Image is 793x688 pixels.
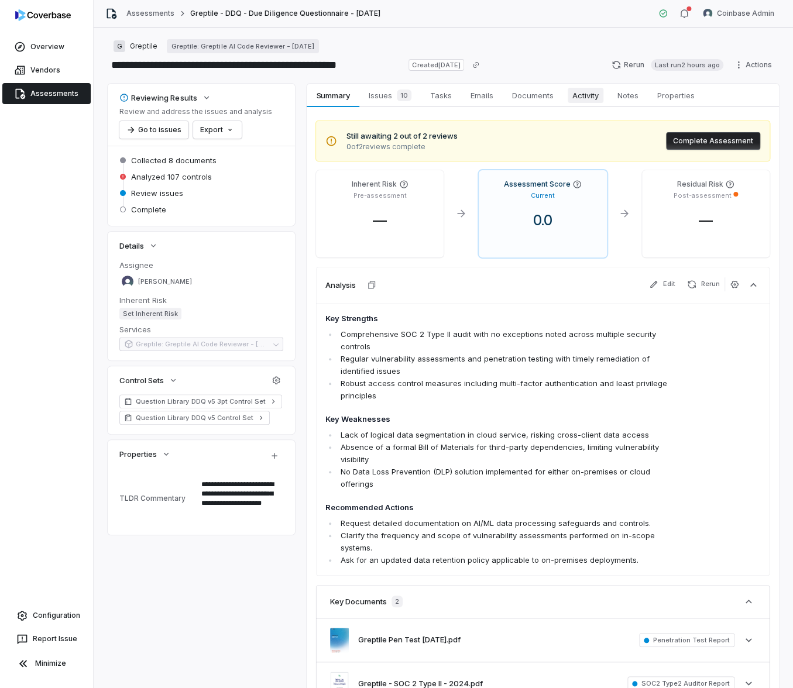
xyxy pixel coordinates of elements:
[131,171,212,182] span: Analyzed 107 controls
[605,56,730,74] button: RerunLast run2 hours ago
[338,466,673,490] li: No Data Loss Prevention (DLP) solution implemented for either on-premises or cloud offerings
[408,59,464,71] span: Created [DATE]
[425,88,456,103] span: Tasks
[119,449,157,459] span: Properties
[338,529,673,554] li: Clarify the frequency and scope of vulnerability assessments performed on in-scope systems.
[116,370,181,391] button: Control Sets
[167,39,319,53] a: Greptile: Greptile AI Code Reviewer - [DATE]
[353,191,407,200] p: Pre-assessment
[338,429,673,441] li: Lack of logical data segmentation in cloud service, risking cross-client data access
[666,132,760,150] button: Complete Assessment
[330,596,387,607] h3: Key Documents
[338,517,673,529] li: Request detailed documentation on AI/ML data processing safeguards and controls.
[5,605,88,626] a: Configuration
[119,411,270,425] a: Question Library DDQ v5 Control Set
[126,9,174,18] a: Assessments
[338,554,673,566] li: Ask for an updated data retention policy applicable to on-premises deployments.
[2,60,91,81] a: Vendors
[673,191,731,200] p: Post-assessment
[364,87,416,104] span: Issues
[651,59,723,71] span: Last run 2 hours ago
[119,240,144,251] span: Details
[717,9,774,18] span: Coinbase Admin
[330,628,349,652] img: 960fc47dd5a943eaaba4d6267b4cd9c3.jpg
[193,121,242,139] button: Export
[677,180,723,189] h4: Residual Risk
[531,191,555,200] p: Current
[466,88,498,103] span: Emails
[639,633,734,647] span: Penetration Test Report
[122,276,133,287] img: Alice Sun avatar
[730,56,779,74] button: Actions
[130,42,157,51] span: Greptile
[644,277,680,291] button: Edit
[116,87,215,108] button: Reviewing Results
[507,88,558,103] span: Documents
[689,212,722,229] span: —
[325,313,673,325] h4: Key Strengths
[5,628,88,649] button: Report Issue
[119,324,283,335] dt: Services
[136,397,266,406] span: Question Library DDQ v5 3pt Control Set
[703,9,712,18] img: Coinbase Admin avatar
[190,9,380,18] span: Greptile - DDQ - Due Diligence Questionnaire - [DATE]
[110,36,161,57] button: GGreptile
[119,107,272,116] p: Review and address the issues and analysis
[338,353,673,377] li: Regular vulnerability assessments and penetration testing with timely remediation of identified i...
[119,308,181,319] span: Set Inherent Risk
[5,652,88,675] button: Minimize
[346,130,458,142] span: Still awaiting 2 out of 2 reviews
[119,394,282,408] a: Question Library DDQ v5 3pt Control Set
[116,235,162,256] button: Details
[2,36,91,57] a: Overview
[503,180,570,189] h4: Assessment Score
[613,88,643,103] span: Notes
[653,88,699,103] span: Properties
[524,212,562,229] span: 0.0
[119,295,283,305] dt: Inherent Risk
[325,280,356,290] h3: Analysis
[138,277,192,286] span: [PERSON_NAME]
[15,9,71,21] img: logo-D7KZi-bG.svg
[338,328,673,353] li: Comprehensive SOC 2 Type II audit with no exceptions noted across multiple security controls
[136,413,253,422] span: Question Library DDQ v5 Control Set
[397,90,411,101] span: 10
[346,142,458,152] span: 0 of 2 reviews complete
[392,596,403,607] span: 2
[119,121,188,139] button: Go to issues
[358,634,461,646] button: Greptile Pen Test [DATE].pdf
[338,441,673,466] li: Absence of a formal Bill of Materials for third-party dependencies, limiting vulnerability visibi...
[352,180,397,189] h4: Inherent Risk
[338,377,673,402] li: Robust access control measures including multi-factor authentication and least privilege principles
[311,88,354,103] span: Summary
[131,155,217,166] span: Collected 8 documents
[119,375,164,386] span: Control Sets
[116,443,174,465] button: Properties
[682,277,725,291] button: Rerun
[131,204,166,215] span: Complete
[325,502,673,514] h4: Recommended Actions
[131,188,183,198] span: Review issues
[568,88,603,103] span: Activity
[325,414,673,425] h4: Key Weaknesses
[465,54,486,75] button: Copy link
[119,92,197,103] div: Reviewing Results
[363,212,396,229] span: —
[119,260,283,270] dt: Assignee
[696,5,781,22] button: Coinbase Admin avatarCoinbase Admin
[119,494,197,503] div: TLDR Commentary
[2,83,91,104] a: Assessments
